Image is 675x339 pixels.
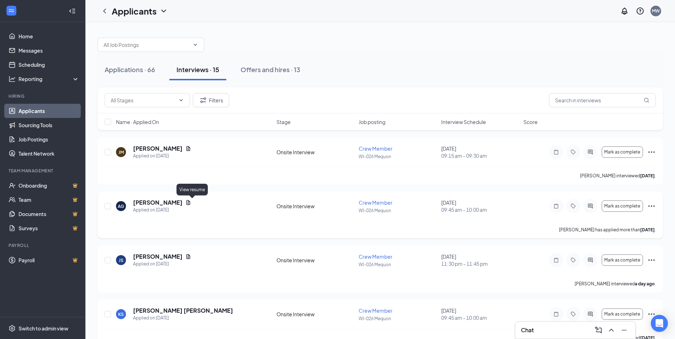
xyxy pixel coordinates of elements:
svg: ChevronUp [607,326,616,334]
div: Applied on [DATE] [133,206,191,214]
span: 09:45 am - 10:00 am [441,206,519,213]
button: ChevronUp [606,324,617,336]
svg: Ellipses [647,202,656,210]
div: Offers and hires · 13 [241,65,300,74]
b: [DATE] [640,227,655,232]
div: Onsite Interview [276,257,354,264]
svg: QuestionInfo [636,7,644,15]
svg: Ellipses [647,256,656,264]
button: Mark as complete [602,146,643,158]
svg: Tag [569,149,578,155]
p: WI-026 Mequon [359,208,437,214]
div: [DATE] [441,199,519,213]
svg: Note [552,257,560,263]
span: 11:30 pm - 11:45 pm [441,260,519,267]
svg: Ellipses [647,148,656,156]
svg: ActiveChat [586,311,595,317]
h5: [PERSON_NAME] [133,145,183,152]
svg: MagnifyingGlass [644,97,649,103]
span: Mark as complete [604,312,640,317]
div: JS [119,257,123,263]
h5: [PERSON_NAME] [PERSON_NAME] [133,307,233,314]
p: WI-026 Mequon [359,262,437,268]
h1: Applicants [112,5,157,17]
div: Applied on [DATE] [133,314,233,322]
a: Scheduling [19,58,79,72]
svg: ChevronDown [178,97,184,103]
div: Onsite Interview [276,149,354,156]
svg: ActiveChat [586,203,595,209]
span: Interview Schedule [441,118,486,125]
button: Minimize [618,324,630,336]
svg: Note [552,203,560,209]
a: OnboardingCrown [19,178,79,193]
svg: WorkstreamLogo [8,7,15,14]
a: SurveysCrown [19,221,79,235]
div: Applied on [DATE] [133,260,191,268]
div: JM [118,149,124,155]
span: Mark as complete [604,258,640,263]
svg: Document [185,200,191,205]
h5: [PERSON_NAME] [133,253,183,260]
div: Switch to admin view [19,325,68,332]
button: Mark as complete [602,200,643,212]
input: All Job Postings [104,41,190,49]
b: [DATE] [640,173,655,178]
span: 09:45 am - 10:00 am [441,314,519,321]
div: Applied on [DATE] [133,152,191,160]
svg: Document [185,146,191,151]
svg: ChevronDown [159,7,168,15]
div: View resume [176,184,208,195]
div: MW [652,8,660,14]
button: Mark as complete [602,308,643,320]
svg: ChevronDown [193,42,198,48]
div: Hiring [9,93,78,99]
svg: Analysis [9,75,16,82]
svg: Settings [9,325,16,332]
span: Job posting [359,118,385,125]
svg: Minimize [620,326,628,334]
b: a day ago [635,281,655,286]
input: Search in interviews [549,93,656,107]
div: KS [118,311,124,317]
svg: Tag [569,311,578,317]
span: Score [523,118,538,125]
a: TeamCrown [19,193,79,207]
svg: Document [185,254,191,259]
a: Messages [19,43,79,58]
input: All Stages [111,96,175,104]
span: Mark as complete [604,204,640,209]
h3: Chat [521,326,534,334]
svg: Filter [199,96,207,104]
a: Sourcing Tools [19,118,79,132]
p: [PERSON_NAME] interviewed . [575,281,656,287]
svg: Tag [569,203,578,209]
a: PayrollCrown [19,253,79,267]
svg: Note [552,149,560,155]
div: AG [118,203,124,209]
svg: Tag [569,257,578,263]
div: Applications · 66 [105,65,155,74]
span: Name · Applied On [116,118,159,125]
p: [PERSON_NAME] has applied more than . [559,227,656,233]
div: Reporting [19,75,80,82]
span: Crew Member [359,145,392,152]
span: Mark as complete [604,150,640,155]
svg: ComposeMessage [594,326,603,334]
span: Stage [276,118,291,125]
svg: ActiveChat [586,149,595,155]
div: [DATE] [441,307,519,321]
svg: Collapse [69,7,76,15]
p: [PERSON_NAME] interviewed . [580,173,656,179]
div: [DATE] [441,253,519,267]
a: Talent Network [19,146,79,161]
svg: Ellipses [647,310,656,318]
a: DocumentsCrown [19,207,79,221]
span: Crew Member [359,199,392,206]
div: [DATE] [441,145,519,159]
div: Open Intercom Messenger [651,315,668,332]
svg: ChevronLeft [100,7,109,15]
button: Mark as complete [602,254,643,266]
div: Team Management [9,168,78,174]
